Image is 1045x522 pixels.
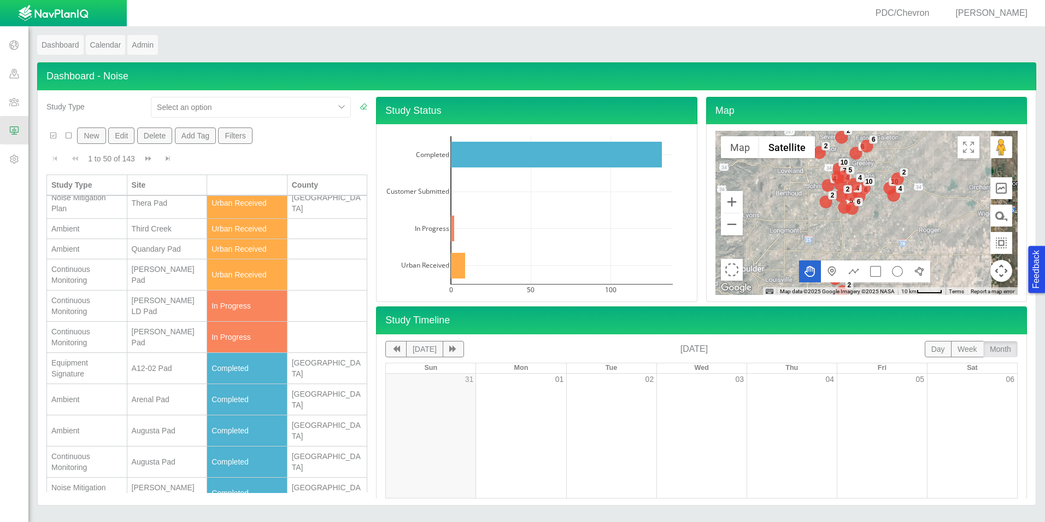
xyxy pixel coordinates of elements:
[212,425,283,436] div: Completed
[958,136,979,158] button: Toggle Fullscreen in browser window
[51,179,122,190] div: Study Type
[780,288,895,294] span: Map data ©2025 Google Imagery ©2025 NASA
[721,213,743,235] button: Zoom out
[766,288,773,295] button: Keyboard shortcuts
[47,446,127,478] td: Continuous Monitoring
[845,281,854,290] div: 2
[207,322,287,353] td: In Progress
[47,188,127,219] td: Noise Mitigation Plan
[292,388,363,410] div: [GEOGRAPHIC_DATA]
[132,326,203,348] div: [PERSON_NAME] Pad
[51,482,122,504] div: Noise Mitigation Plan
[443,341,463,357] button: next
[212,243,283,254] div: Urban Received
[132,295,203,317] div: [PERSON_NAME] LD Pad
[207,188,287,219] td: Urban Received
[159,148,177,169] button: Go to last page
[736,375,744,384] a: 03
[18,5,89,22] img: UrbanGroupSolutionsTheme$USG_Images$logo.png
[465,375,474,384] a: 31
[47,415,127,446] td: Ambient
[376,306,1027,334] h4: Study Timeline
[51,357,122,379] div: Equipment Signature
[878,364,887,372] span: Fri
[680,344,708,353] span: [DATE]
[287,478,368,509] td: Weld County
[292,451,363,473] div: [GEOGRAPHIC_DATA]
[51,243,122,254] div: Ambient
[292,192,363,214] div: [GEOGRAPHIC_DATA]
[287,175,368,196] th: County
[137,127,173,144] button: Delete
[887,260,908,282] button: Draw a circle
[1028,246,1045,293] button: Feedback
[721,191,743,213] button: Zoom in
[292,482,363,504] div: [GEOGRAPHIC_DATA]
[865,260,887,282] button: Draw a rectangle
[212,179,283,190] div: Status
[843,185,852,194] div: 2
[127,219,208,239] td: Third Creek
[721,259,743,281] button: Select area
[799,260,821,282] button: Move the map
[990,205,1012,227] button: Measure
[127,175,208,196] th: Site
[207,175,287,196] th: Status
[207,239,287,259] td: Urban Received
[645,375,654,384] a: 02
[694,364,708,372] span: Wed
[127,446,208,478] td: Augusta Pad
[826,375,835,384] a: 04
[47,259,127,291] td: Continuous Monitoring
[132,264,203,286] div: [PERSON_NAME] Pad
[127,291,208,322] td: Gus LD Pad
[127,239,208,259] td: Quandary Pad
[555,375,564,384] a: 01
[127,259,208,291] td: Lawrence Pad
[47,239,127,259] td: Ambient
[175,127,216,144] button: Add Tag
[514,364,529,372] span: Mon
[424,364,437,372] span: Sun
[721,136,759,158] button: Show street map
[51,192,122,214] div: Noise Mitigation Plan
[127,322,208,353] td: Chatfield Pad
[287,188,368,219] td: Weld County
[870,135,878,144] div: 6
[785,364,798,372] span: Thu
[127,353,208,384] td: A12-02 Pad
[47,478,127,509] td: Noise Mitigation Plan
[51,295,122,317] div: Continuous Monitoring
[821,260,843,282] button: Add a marker
[706,97,1027,125] h4: Map
[925,341,952,357] button: day
[51,425,122,436] div: Ambient
[46,148,367,169] div: Pagination
[207,478,287,509] td: Completed
[990,177,1012,199] button: Elevation
[207,384,287,415] td: Completed
[901,288,917,294] span: 10 km
[900,168,908,177] div: 2
[127,384,208,415] td: Arenal Pad
[47,291,127,322] td: Continuous Monitoring
[955,8,1028,18] span: [PERSON_NAME]
[990,260,1012,282] button: Map camera controls
[287,353,368,384] td: Weld County
[207,353,287,384] td: Completed
[854,198,863,206] div: 6
[212,363,283,374] div: Completed
[212,488,283,498] div: Completed
[212,223,283,234] div: Urban Received
[983,341,1018,357] button: month
[843,260,865,282] button: Draw a multipoint line
[51,264,122,286] div: Continuous Monitoring
[949,288,964,294] a: Terms (opens in new tab)
[828,191,837,200] div: 2
[108,127,135,144] button: Edit
[132,243,203,254] div: Quandary Pad
[132,425,203,436] div: Augusta Pad
[718,281,754,295] a: Open this area in Google Maps (opens a new window)
[47,175,127,196] th: Study Type
[376,97,697,125] h4: Study Status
